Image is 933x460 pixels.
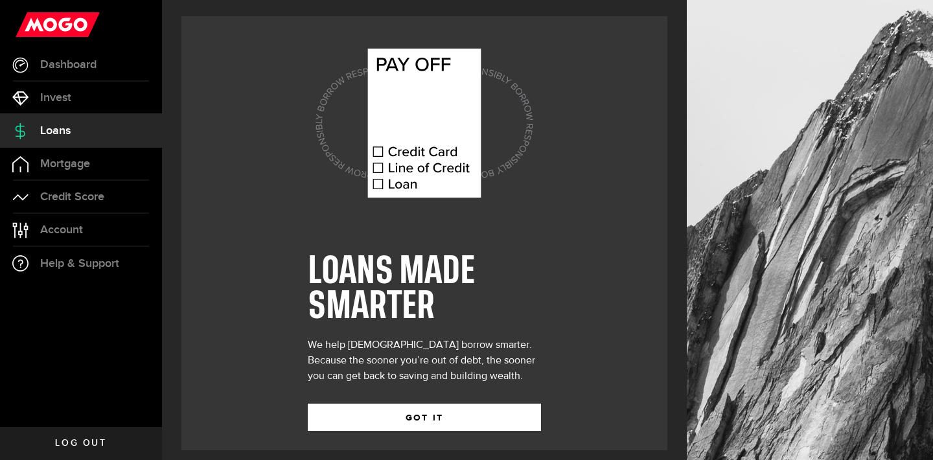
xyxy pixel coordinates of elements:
[40,191,104,203] span: Credit Score
[40,258,119,270] span: Help & Support
[40,92,71,104] span: Invest
[40,125,71,137] span: Loans
[308,255,541,325] h1: LOANS MADE SMARTER
[308,338,541,384] div: We help [DEMOGRAPHIC_DATA] borrow smarter. Because the sooner you’re out of debt, the sooner you ...
[55,439,106,448] span: Log out
[40,59,97,71] span: Dashboard
[308,404,541,431] button: GOT IT
[40,224,83,236] span: Account
[40,158,90,170] span: Mortgage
